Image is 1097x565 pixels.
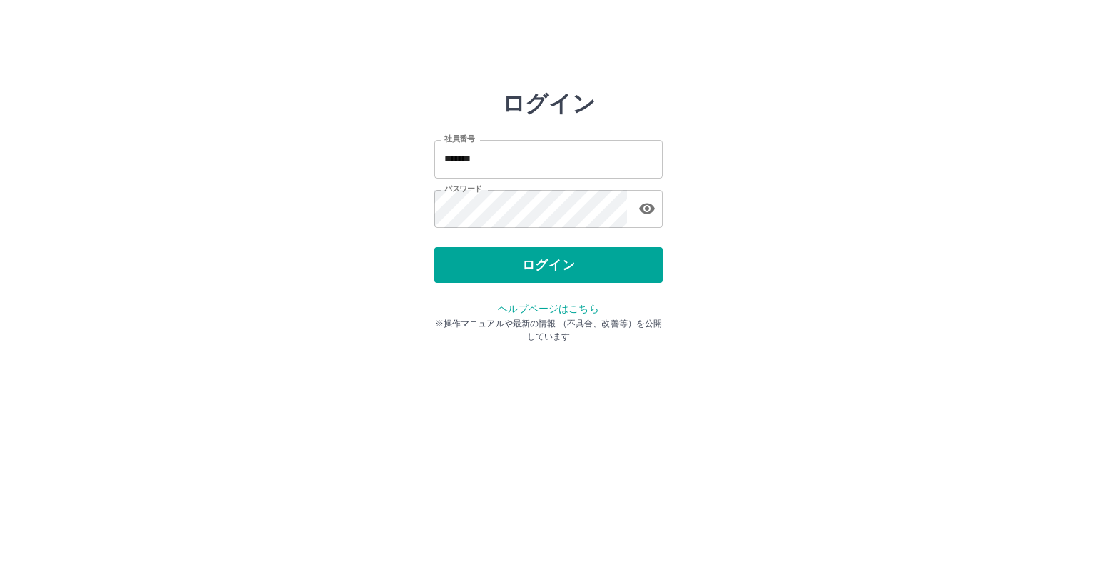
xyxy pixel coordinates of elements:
h2: ログイン [502,90,596,117]
p: ※操作マニュアルや最新の情報 （不具合、改善等）を公開しています [434,317,663,343]
a: ヘルプページはこちら [498,303,598,314]
button: ログイン [434,247,663,283]
label: パスワード [444,184,482,194]
label: 社員番号 [444,134,474,144]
